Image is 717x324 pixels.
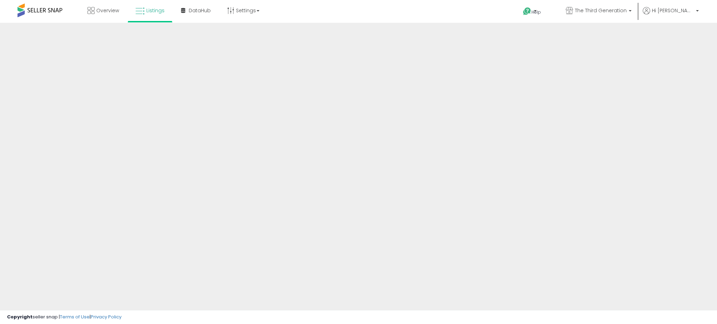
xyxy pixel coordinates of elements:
span: Overview [96,7,119,14]
a: Hi [PERSON_NAME] [643,7,699,23]
span: Listings [146,7,165,14]
span: DataHub [189,7,211,14]
i: Get Help [523,7,531,16]
span: The Third Generation [575,7,627,14]
span: Hi [PERSON_NAME] [652,7,694,14]
span: Help [531,9,541,15]
a: Help [517,2,555,23]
